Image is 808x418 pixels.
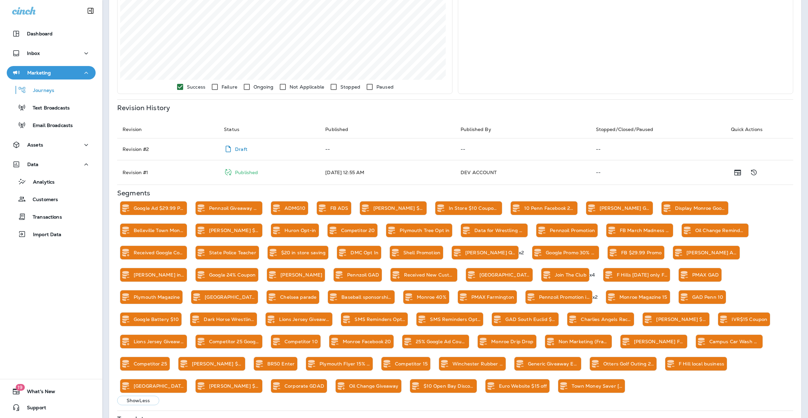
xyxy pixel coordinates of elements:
[590,272,595,278] p: x4
[709,339,760,344] p: Campus Car Wash $15
[192,361,242,366] p: [PERSON_NAME] $15 Competitor Coupon
[341,313,352,326] div: Add to Static Segment
[608,246,618,259] div: Remove from Static Segment
[20,405,46,413] span: Support
[596,170,720,175] p: --
[27,70,51,75] p: Marketing
[320,160,455,185] td: [DATE] 12:55 AM
[196,224,206,237] div: Remove from Static Segment
[7,66,96,79] button: Marketing
[271,335,282,348] div: Remove from Static Segment
[692,294,723,300] p: GAD Penn 10
[290,84,324,90] p: Not Applicable
[541,268,552,282] div: Add to Static Segment
[267,361,295,366] p: BR50 Enter
[271,224,282,237] div: Remove from Static Segment
[572,383,622,389] p: Town Money Saver [PERSON_NAME] 25 off
[606,290,617,304] div: Remove from Static Segment
[465,250,516,255] p: [PERSON_NAME] QR Drip Drop
[209,335,262,348] div: Competitor 25 Google Coupon
[209,201,262,215] div: Pennzoil Giveaway Enrollment
[479,272,530,278] p: [GEOGRAPHIC_DATA] Grand Opening
[539,290,592,304] div: Pennzoil Promotion instore Coupon
[134,294,180,300] p: Plymouth Magazine
[254,357,265,371] div: Remove from Static Segment
[617,268,670,282] div: F Hills Today only Flash
[204,313,257,326] div: Dark Horse Wrestling Club
[127,398,150,403] p: Show Less
[417,294,446,300] p: Monroe 40%
[621,250,662,255] p: FB $29.99 Promo
[134,201,187,215] div: Google Ad $29.99 Promo
[403,290,414,304] div: Remove from Static Segment
[117,190,150,196] p: Segments
[461,147,585,152] p: --
[519,250,524,255] p: x2
[120,268,131,282] div: Remove from Static Segment
[280,272,322,278] p: [PERSON_NAME]
[373,205,424,211] p: [PERSON_NAME] $10 Competitor Coupon
[317,201,328,215] div: Remove from Static Segment
[268,246,278,259] div: Remove from Static Segment
[267,290,277,304] div: Remove from Static Segment
[196,268,206,282] div: Remove from Static Segment
[187,84,205,90] p: Success
[134,317,179,322] p: Google Battery $10
[191,290,202,304] div: Remove from Static Segment
[410,379,421,393] div: Remove from Static Segment
[7,401,96,414] button: Support
[349,383,399,389] p: Oil Change Giveaway
[284,228,316,233] p: Huron Opt-in
[373,201,427,215] div: Florence $10 Competitor Coupon
[134,246,187,259] div: Received Google Coupon Offer
[284,383,324,389] p: Corporate GDAD
[117,160,218,185] td: Revision # 1
[474,224,528,237] div: Data for Wrestling Sponsor
[390,246,401,259] div: Remove from Static Segment
[7,138,96,152] button: Assets
[7,27,96,40] button: Dashboard
[280,294,316,300] p: Chelsea parade
[355,313,408,326] div: SMS Reminders Opted In
[336,379,346,393] div: Add to Static Segment
[695,228,746,233] p: Oil Change Reminders Not Opted In But Texted
[686,250,737,255] p: [PERSON_NAME] Arbor TOwn Money Saver
[205,294,255,300] p: [GEOGRAPHIC_DATA] 15%
[306,357,317,371] div: Remove from Static Segment
[545,335,556,348] div: Add to Static Segment
[404,268,457,282] div: Received New Customer Text Opt-In Offer
[330,205,348,211] p: FB ADS
[26,197,58,203] p: Customers
[350,250,378,255] p: DMC Opt In
[328,290,339,304] div: Remove from Static Segment
[325,147,450,152] p: --
[692,272,719,278] p: PMAX GAD
[196,201,206,215] div: Remove from Static Segment
[524,205,575,211] p: 10 Penn Facebook 2024
[320,121,455,138] th: Published
[665,357,676,371] div: Remove from Static Segment
[455,160,591,185] td: DEV ACCOUNT
[400,228,449,233] p: Plymouth Tree Opt in
[117,121,218,138] th: Revision
[386,224,397,237] div: Remove from Static Segment
[726,121,793,138] th: Quick Actions
[254,84,273,90] p: Ongoing
[134,205,184,211] p: Google Ad $29.99 Promo
[435,201,446,215] div: Remove from Static Segment
[682,224,693,237] div: Remove from Static Segment
[192,357,245,371] div: Florence $15 Competitor Coupon
[190,313,201,326] div: Remove from Static Segment
[209,228,260,233] p: [PERSON_NAME] $20 Competitor Coupon
[196,379,206,393] div: Remove from Static Segment
[209,224,262,237] div: Florence $20 Competitor Coupon
[404,272,454,278] p: Received New Customer Text Opt-In Offer
[620,228,670,233] p: FB March Madness Opt-it
[7,385,96,398] button: 19What's New
[134,383,184,389] p: [GEOGRAPHIC_DATA][DEMOGRAPHIC_DATA]
[559,339,609,344] p: Non Marketing (Franchisee)
[617,272,667,278] p: F Hills [DATE] only Flash
[528,357,581,371] div: Generic Giveaway Enrollment
[675,201,728,215] div: Display Monroe Google
[27,31,53,36] p: Dashboard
